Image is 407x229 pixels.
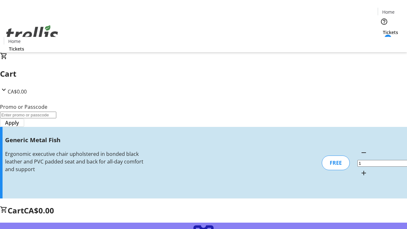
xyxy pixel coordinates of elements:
button: Cart [378,36,390,48]
span: Tickets [383,29,398,36]
div: FREE [322,156,350,170]
a: Tickets [4,45,29,52]
img: Orient E2E Organization pzrU8cvMMr's Logo [4,18,60,50]
button: Decrement by one [357,146,370,159]
a: Home [378,9,398,15]
span: Apply [5,119,19,127]
span: CA$0.00 [8,88,27,95]
h3: Generic Metal Fish [5,135,144,144]
div: Ergonomic executive chair upholstered in bonded black leather and PVC padded seat and back for al... [5,150,144,173]
a: Tickets [378,29,403,36]
span: Home [8,38,21,45]
span: Tickets [9,45,24,52]
button: Increment by one [357,167,370,179]
span: CA$0.00 [24,205,54,216]
a: Home [4,38,24,45]
button: Help [378,15,390,28]
span: Home [382,9,395,15]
